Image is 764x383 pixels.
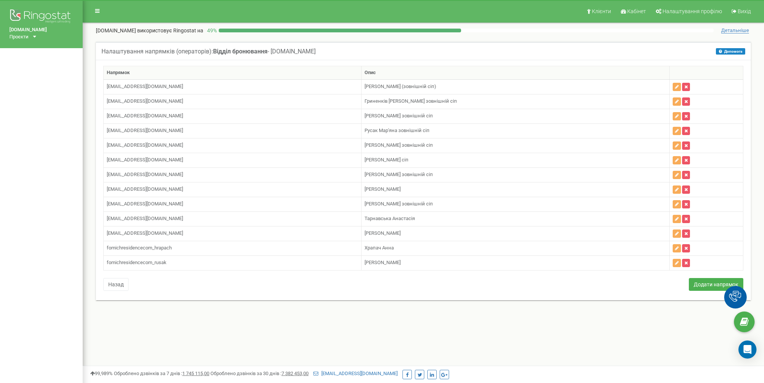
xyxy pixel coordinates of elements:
[738,340,756,359] div: Open Intercom Messenger
[9,8,73,26] img: Ringostat logo
[103,278,129,291] button: Назад
[101,48,316,55] h5: Налаштування напрямків (операторів): - [DOMAIN_NAME]
[361,153,669,167] td: [PERSON_NAME] сіп
[104,94,362,109] td: [EMAIL_ADDRESS][DOMAIN_NAME]
[104,197,362,211] td: [EMAIL_ADDRESS][DOMAIN_NAME]
[361,182,669,197] td: [PERSON_NAME]
[361,241,669,255] td: Храпач Анна
[361,123,669,138] td: Русак Мар'яна зовнішній сіп
[592,8,611,14] span: Клієнти
[361,211,669,226] td: Тарнавська Анастасія
[213,48,268,55] b: Відділ бронювання
[738,8,751,14] span: Вихід
[104,123,362,138] td: [EMAIL_ADDRESS][DOMAIN_NAME]
[361,138,669,153] td: [PERSON_NAME] зовнішній сіп
[104,167,362,182] td: [EMAIL_ADDRESS][DOMAIN_NAME]
[104,138,362,153] td: [EMAIL_ADDRESS][DOMAIN_NAME]
[104,241,362,255] td: fomichresidencecom_hrapach
[721,27,749,33] span: Детальніше
[361,197,669,211] td: [PERSON_NAME] зовнішній сіп
[281,371,309,376] u: 7 382 453,00
[9,33,29,41] div: Проєкти
[689,278,743,291] button: Додати напрямок
[361,79,669,94] td: [PERSON_NAME] (зовнішній сіп)
[182,371,209,376] u: 1 745 115,00
[104,109,362,123] td: [EMAIL_ADDRESS][DOMAIN_NAME]
[137,27,203,33] span: використовує Ringostat на
[210,371,309,376] span: Оброблено дзвінків за 30 днів :
[361,226,669,241] td: [PERSON_NAME]
[313,371,398,376] a: [EMAIL_ADDRESS][DOMAIN_NAME]
[114,371,209,376] span: Оброблено дзвінків за 7 днів :
[663,8,722,14] span: Налаштування профілю
[716,48,745,55] button: Допомога
[203,27,219,34] p: 49 %
[361,66,669,80] th: Опис
[90,371,113,376] span: 99,989%
[104,226,362,241] td: [EMAIL_ADDRESS][DOMAIN_NAME]
[104,79,362,94] td: [EMAIL_ADDRESS][DOMAIN_NAME]
[627,8,646,14] span: Кабінет
[361,94,669,109] td: Гриненків [PERSON_NAME] зовнішній сіп
[104,255,362,270] td: fomichresidencecom_rusak
[104,211,362,226] td: [EMAIL_ADDRESS][DOMAIN_NAME]
[361,255,669,270] td: [PERSON_NAME]
[104,153,362,167] td: [EMAIL_ADDRESS][DOMAIN_NAME]
[96,27,203,34] p: [DOMAIN_NAME]
[361,167,669,182] td: [PERSON_NAME] зовнішній сіп
[9,26,73,33] a: [DOMAIN_NAME]
[104,66,362,80] th: Напрямок
[104,182,362,197] td: [EMAIL_ADDRESS][DOMAIN_NAME]
[361,109,669,123] td: [PERSON_NAME] зовнішній сіп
